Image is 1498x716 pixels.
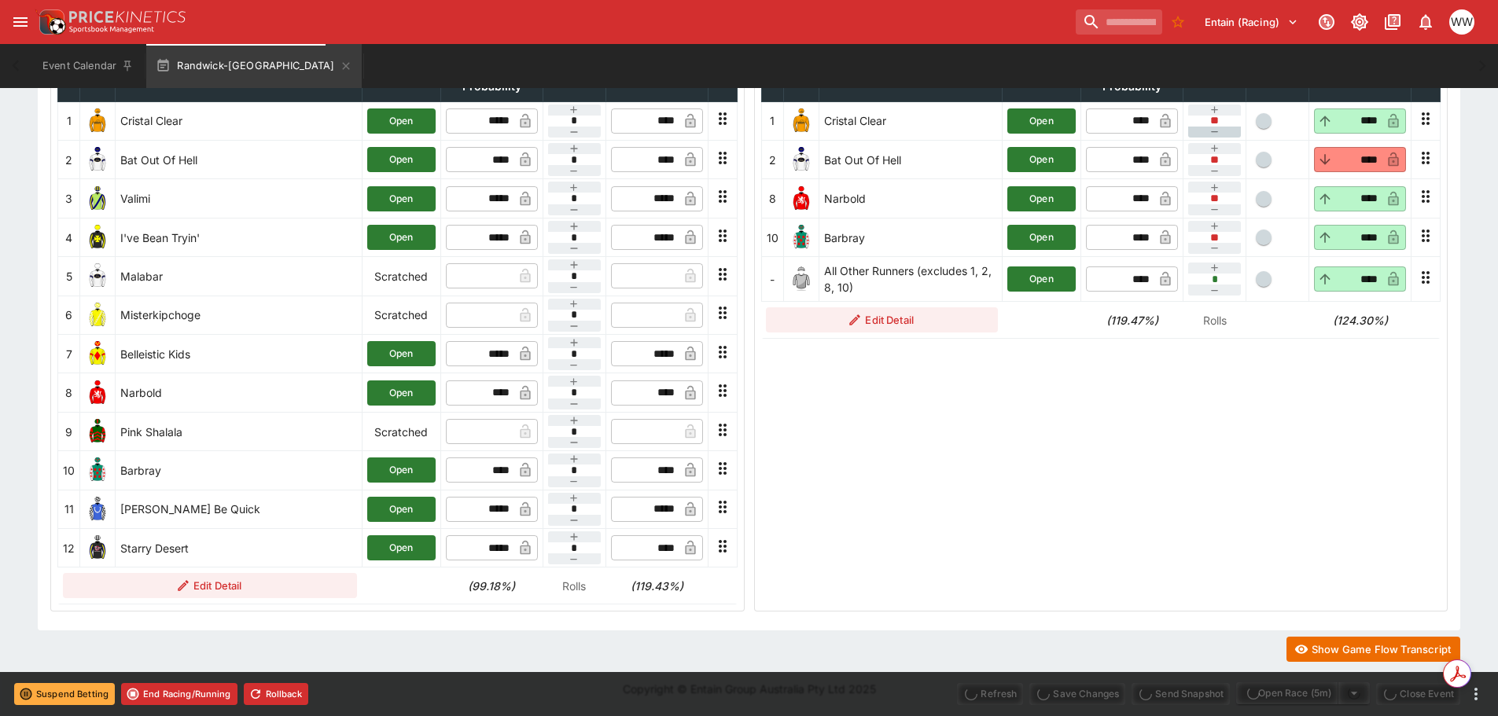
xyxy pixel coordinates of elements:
td: 7 [58,335,80,373]
td: [PERSON_NAME] Be Quick [116,490,363,528]
td: 4 [58,218,80,256]
img: runner 11 [85,497,110,522]
img: runner 8 [85,380,110,406]
td: Valimi [116,179,363,218]
h6: (99.18%) [445,578,538,594]
button: Open [1007,186,1076,211]
td: 10 [58,451,80,490]
h6: (119.43%) [610,578,703,594]
td: Barbray [819,218,1003,256]
img: PriceKinetics [69,11,186,23]
td: - [761,257,783,302]
button: Edit Detail [63,573,358,598]
td: Cristal Clear [819,101,1003,140]
td: Malabar [116,257,363,296]
button: Open [367,186,436,211]
button: Notifications [1412,8,1440,36]
img: PriceKinetics Logo [35,6,66,38]
button: Open [1007,266,1076,292]
button: Documentation [1378,8,1407,36]
img: blank-silk.png [789,266,814,292]
input: search [1076,9,1162,35]
button: Show Game Flow Transcript [1286,637,1460,662]
button: No Bookmarks [1165,9,1191,35]
button: Open [367,497,436,522]
button: Open [1007,225,1076,250]
td: Cristal Clear [116,101,363,140]
td: 9 [58,412,80,450]
button: Suspend Betting [14,683,115,705]
img: runner 7 [85,341,110,366]
button: William Wallace [1445,5,1479,39]
td: 8 [58,373,80,412]
button: Open [367,535,436,560]
button: Open [1007,147,1076,172]
td: I've Bean Tryin' [116,218,363,256]
button: Open [367,457,436,483]
img: runner 8 [789,186,814,211]
div: split button [1236,682,1370,704]
img: runner 10 [789,225,814,250]
td: 10 [761,218,783,256]
img: runner 1 [789,108,814,134]
img: Sportsbook Management [69,26,154,33]
td: 8 [761,179,783,218]
img: runner 10 [85,457,110,483]
p: Scratched [367,307,436,323]
button: Connected to PK [1312,8,1341,36]
button: End Racing/Running [121,683,237,705]
button: more [1467,685,1485,703]
img: runner 2 [85,147,110,172]
button: Open [367,341,436,366]
div: William Wallace [1449,9,1474,35]
img: runner 9 [85,419,110,444]
td: Narbold [116,373,363,412]
img: runner 3 [85,186,110,211]
img: runner 1 [85,108,110,134]
td: Misterkipchoge [116,296,363,334]
td: Pink Shalala [116,412,363,450]
button: Event Calendar [33,44,143,88]
button: Rollback [244,683,308,705]
h6: (124.30%) [1314,312,1407,329]
p: Scratched [367,268,436,285]
button: Open [367,380,436,406]
img: runner 5 [85,263,110,288]
button: Edit Detail [766,307,998,332]
button: Open [1007,108,1076,134]
td: 11 [58,490,80,528]
td: Starry Desert [116,528,363,567]
img: runner 2 [789,147,814,172]
p: Rolls [1188,312,1242,329]
td: 12 [58,528,80,567]
td: Bat Out Of Hell [116,141,363,179]
td: 5 [58,257,80,296]
button: Select Tenant [1195,9,1308,35]
td: 1 [58,101,80,140]
td: Narbold [819,179,1003,218]
h6: (119.47%) [1086,312,1179,329]
td: All Other Runners (excludes 1, 2, 8, 10) [819,257,1003,302]
button: Open [367,225,436,250]
td: Belleistic Kids [116,335,363,373]
td: 1 [761,101,783,140]
button: Open [367,147,436,172]
img: runner 4 [85,225,110,250]
td: 2 [761,141,783,179]
td: 6 [58,296,80,334]
td: 3 [58,179,80,218]
td: Barbray [116,451,363,490]
button: open drawer [6,8,35,36]
td: Bat Out Of Hell [819,141,1003,179]
p: Rolls [547,578,601,594]
button: Randwick-[GEOGRAPHIC_DATA] [146,44,361,88]
td: 2 [58,141,80,179]
button: Toggle light/dark mode [1345,8,1374,36]
img: runner 12 [85,535,110,560]
button: Open [367,108,436,134]
img: runner 6 [85,303,110,328]
p: Scratched [367,424,436,440]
